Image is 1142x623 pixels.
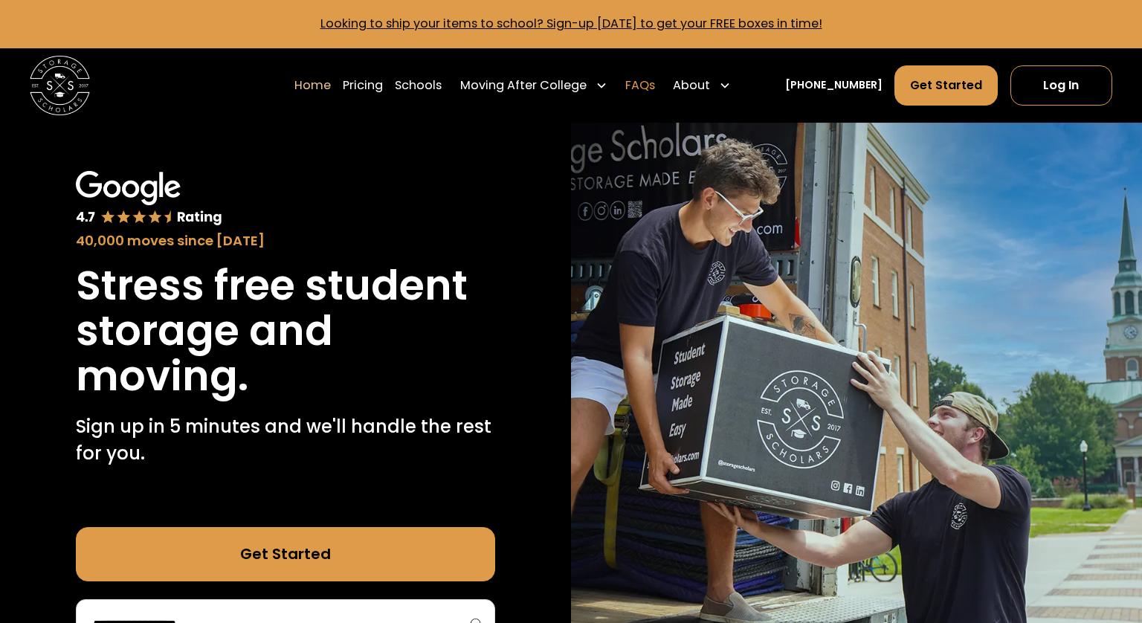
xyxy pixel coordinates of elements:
[625,65,655,106] a: FAQs
[294,65,331,106] a: Home
[30,56,90,116] img: Storage Scholars main logo
[1010,65,1112,106] a: Log In
[673,77,710,94] div: About
[460,77,587,94] div: Moving After College
[785,77,883,93] a: [PHONE_NUMBER]
[76,230,496,251] div: 40,000 moves since [DATE]
[454,65,613,106] div: Moving After College
[76,527,496,581] a: Get Started
[395,65,442,106] a: Schools
[320,15,822,32] a: Looking to ship your items to school? Sign-up [DATE] to get your FREE boxes in time!
[76,262,496,398] h1: Stress free student storage and moving.
[894,65,998,106] a: Get Started
[76,171,223,227] img: Google 4.7 star rating
[76,413,496,468] p: Sign up in 5 minutes and we'll handle the rest for you.
[667,65,737,106] div: About
[343,65,383,106] a: Pricing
